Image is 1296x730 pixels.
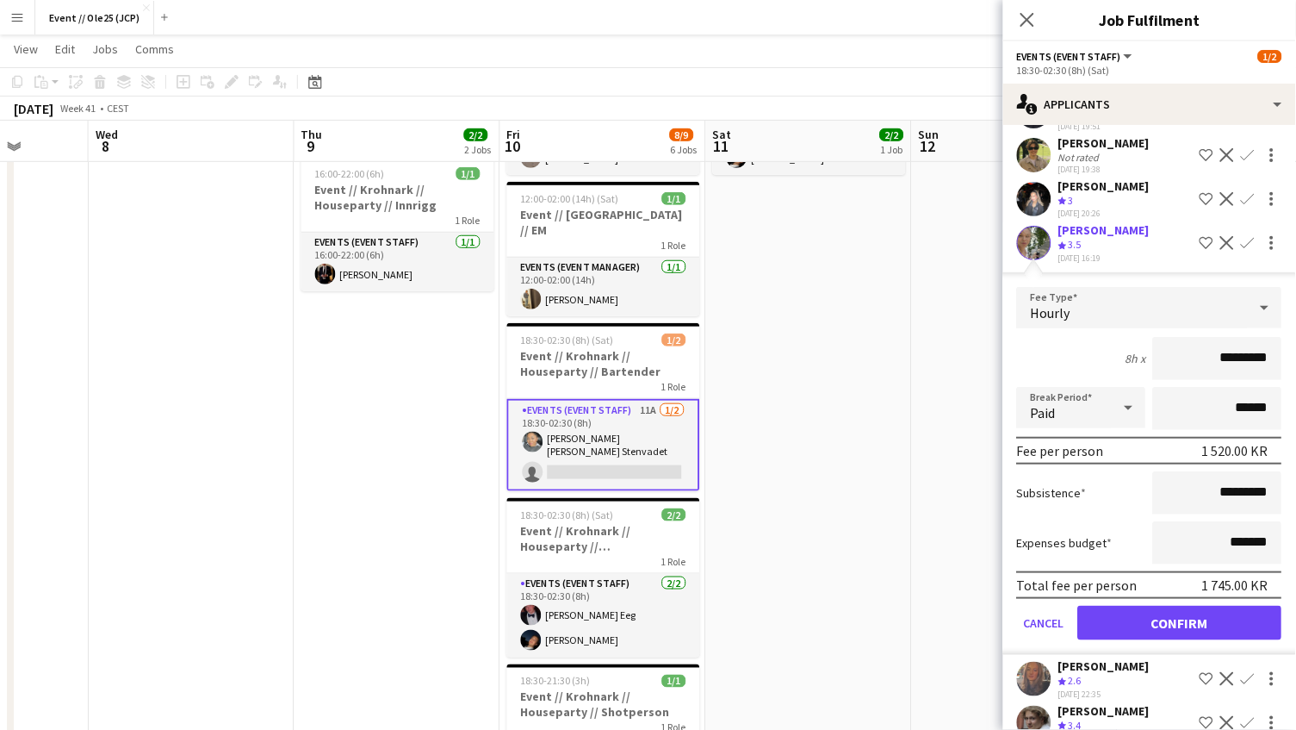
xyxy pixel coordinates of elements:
div: [PERSON_NAME] [1058,703,1150,719]
span: Events (Event Staff) [1017,50,1121,63]
span: 8 [93,136,118,156]
div: [PERSON_NAME] [1058,658,1150,674]
div: [PERSON_NAME] [1058,222,1150,238]
div: 2 Jobs [465,143,492,156]
h3: Event // [GEOGRAPHIC_DATA] // EM [507,207,700,238]
div: [DATE] 19:51 [1058,121,1150,132]
span: 18:30-02:30 (8h) (Sat) [521,334,614,346]
div: [PERSON_NAME] [1058,135,1150,151]
button: Cancel [1017,606,1071,640]
span: Jobs [92,41,118,57]
app-job-card: 18:30-02:30 (8h) (Sat)1/2Event // Krohnark // Houseparty // Bartender1 RoleEvents (Event Staff)11... [507,323,700,491]
div: 18:30-02:30 (8h) (Sat) [1017,64,1282,77]
span: 2/2 [880,128,904,141]
span: Week 41 [57,102,100,115]
div: Total fee per person [1017,577,1138,594]
span: Fri [507,127,521,142]
h3: Event // Krohnark // Houseparty // Bartender [507,348,700,379]
div: 1 520.00 KR [1202,442,1268,459]
span: 1/2 [1258,50,1282,63]
span: 8/9 [670,128,694,141]
span: 9 [299,136,323,156]
span: 12 [916,136,939,156]
h3: Event // Krohnark // Houseparty // Shotperson [507,689,700,721]
app-job-card: 12:00-02:00 (14h) (Sat)1/1Event // [GEOGRAPHIC_DATA] // EM1 RoleEvents (Event Manager)1/112:00-02... [507,182,700,316]
h3: Event // Krohnark // Houseparty // Innrigg [301,182,494,213]
app-job-card: 18:30-02:30 (8h) (Sat)2/2Event // Krohnark // Houseparty // [GEOGRAPHIC_DATA]1 RoleEvents (Event ... [507,498,700,658]
span: 1/1 [662,192,686,205]
div: [DATE] 19:38 [1058,164,1150,175]
span: 1 Role [456,214,481,227]
div: [DATE] 22:35 [1058,689,1150,700]
span: 2/2 [464,128,488,141]
app-card-role: Events (Event Staff)2/218:30-02:30 (8h)[PERSON_NAME] Eeg[PERSON_NAME] [507,574,700,658]
span: 18:30-02:30 (8h) (Sat) [521,509,614,521]
span: Edit [55,41,75,57]
span: 3.5 [1069,238,1082,251]
div: Applicants [1003,84,1296,125]
button: Confirm [1078,606,1282,640]
div: [DATE] 16:19 [1058,253,1150,264]
span: 12:00-02:00 (14h) (Sat) [521,192,619,205]
div: CEST [107,102,129,115]
h3: Event // Krohnark // Houseparty // [GEOGRAPHIC_DATA] [507,523,700,554]
span: 1 Role [661,380,686,393]
span: Thu [301,127,323,142]
span: 1/2 [662,334,686,346]
div: Fee per person [1017,442,1104,459]
a: Edit [48,38,82,60]
label: Subsistence [1017,485,1087,501]
app-job-card: 16:00-22:00 (6h)1/1Event // Krohnark // Houseparty // Innrigg1 RoleEvents (Event Staff)1/116:00-2... [301,157,494,291]
app-card-role: Events (Event Staff)11A1/218:30-02:30 (8h)[PERSON_NAME] [PERSON_NAME] Stenvadet [507,399,700,491]
span: 11 [710,136,732,156]
span: 1 Role [661,239,686,252]
span: 1/1 [456,167,481,180]
span: Wed [96,127,118,142]
button: Events (Event Staff) [1017,50,1135,63]
button: Event // Ole25 (JCP) [35,1,154,34]
span: 10 [505,136,521,156]
div: 1 745.00 KR [1202,577,1268,594]
div: [DATE] 20:26 [1058,208,1150,219]
div: [PERSON_NAME] [1058,178,1150,194]
div: 6 Jobs [671,143,698,156]
span: Paid [1031,404,1056,421]
span: Sun [919,127,939,142]
span: 3 [1069,194,1074,207]
div: Not rated [1058,151,1103,164]
span: 2.6 [1069,674,1082,687]
a: Jobs [85,38,125,60]
span: 1/1 [662,675,686,688]
span: 1 Role [661,555,686,568]
div: 8h x [1125,351,1146,366]
span: 16:00-22:00 (6h) [315,167,385,180]
div: [DATE] [14,100,53,117]
h3: Job Fulfilment [1003,9,1296,31]
a: View [7,38,45,60]
span: 2/2 [662,509,686,521]
label: Expenses budget [1017,535,1113,551]
a: Comms [128,38,181,60]
span: View [14,41,38,57]
span: Comms [135,41,174,57]
span: Hourly [1031,304,1070,321]
span: Sat [713,127,732,142]
app-card-role: Events (Event Manager)1/112:00-02:00 (14h)[PERSON_NAME] [507,258,700,316]
div: 1 Job [881,143,903,156]
span: 18:30-21:30 (3h) [521,675,591,688]
app-card-role: Events (Event Staff)1/116:00-22:00 (6h)[PERSON_NAME] [301,233,494,291]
